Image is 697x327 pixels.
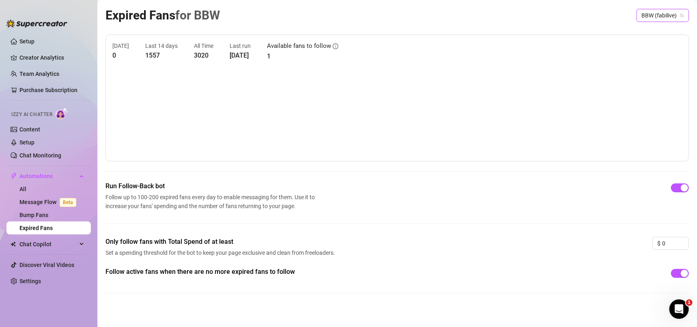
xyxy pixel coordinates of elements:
a: Setup [19,139,34,146]
a: Chat Monitoring [19,152,61,159]
iframe: Intercom live chat [669,299,689,319]
a: Message FlowBeta [19,199,80,205]
a: Creator Analytics [19,51,84,64]
span: Chat Copilot [19,238,77,251]
span: info-circle [333,43,338,49]
span: Set a spending threshold for the bot to keep your page exclusive and clean from freeloaders. [105,248,338,257]
span: 1 [686,299,693,306]
article: All Time [194,41,213,50]
article: 0 [112,50,129,60]
span: Follow active fans when there are no more expired fans to follow [105,267,338,277]
article: 3020 [194,50,213,60]
article: 1557 [145,50,178,60]
a: Team Analytics [19,71,59,77]
span: team [680,13,684,18]
a: Discover Viral Videos [19,262,74,268]
img: AI Chatter [56,108,68,119]
a: Content [19,126,40,133]
span: Izzy AI Chatter [11,111,52,118]
a: Settings [19,278,41,284]
span: Only follow fans with Total Spend of at least [105,237,338,247]
article: [DATE] [230,50,251,60]
article: [DATE] [112,41,129,50]
a: Purchase Subscription [19,84,84,97]
span: thunderbolt [11,173,17,179]
article: Available fans to follow [267,41,331,51]
img: Chat Copilot [11,241,16,247]
span: BBW (fabilive) [641,9,684,22]
a: Expired Fans [19,225,53,231]
a: Bump Fans [19,212,48,218]
span: Follow up to 100-200 expired fans every day to enable messaging for them. Use it to increase your... [105,193,318,211]
a: All [19,186,26,192]
input: 0.00 [662,237,688,250]
article: Last run [230,41,251,50]
span: Run Follow-Back bot [105,181,318,191]
span: Beta [60,198,76,207]
span: Automations [19,170,77,183]
article: Last 14 days [145,41,178,50]
img: logo-BBDzfeDw.svg [6,19,67,28]
span: for BBW [175,8,220,22]
a: Setup [19,38,34,45]
article: Expired Fans [105,6,220,25]
article: 1 [267,51,338,61]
